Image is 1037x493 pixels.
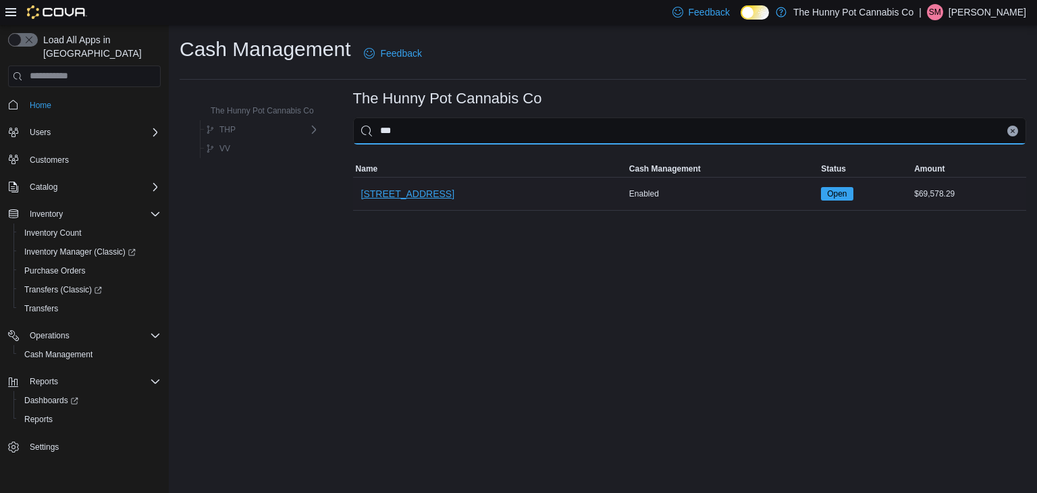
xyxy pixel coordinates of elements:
[19,392,84,409] a: Dashboards
[24,373,161,390] span: Reports
[19,244,141,260] a: Inventory Manager (Classic)
[24,284,102,295] span: Transfers (Classic)
[919,4,922,20] p: |
[14,410,166,429] button: Reports
[14,224,166,242] button: Inventory Count
[24,414,53,425] span: Reports
[211,105,314,116] span: The Hunny Pot Cannabis Co
[627,186,818,202] div: Enabled
[19,282,161,298] span: Transfers (Classic)
[24,303,58,314] span: Transfers
[24,228,82,238] span: Inventory Count
[19,263,91,279] a: Purchase Orders
[361,187,454,201] span: [STREET_ADDRESS]
[827,188,847,200] span: Open
[30,376,58,387] span: Reports
[24,124,161,140] span: Users
[24,395,78,406] span: Dashboards
[911,186,1026,202] div: $69,578.29
[353,161,627,177] button: Name
[821,163,846,174] span: Status
[793,4,913,20] p: The Hunny Pot Cannabis Co
[19,411,161,427] span: Reports
[30,442,59,452] span: Settings
[19,392,161,409] span: Dashboards
[927,4,943,20] div: Sarah Martin
[3,437,166,457] button: Settings
[219,124,236,135] span: THP
[3,123,166,142] button: Users
[24,265,86,276] span: Purchase Orders
[19,244,161,260] span: Inventory Manager (Classic)
[358,40,427,67] a: Feedback
[24,328,161,344] span: Operations
[949,4,1026,20] p: [PERSON_NAME]
[14,280,166,299] a: Transfers (Classic)
[24,373,63,390] button: Reports
[19,301,161,317] span: Transfers
[24,328,75,344] button: Operations
[3,178,166,197] button: Catalog
[356,180,460,207] button: [STREET_ADDRESS]
[201,122,241,138] button: THP
[14,299,166,318] button: Transfers
[3,205,166,224] button: Inventory
[353,90,542,107] h3: The Hunny Pot Cannabis Co
[14,345,166,364] button: Cash Management
[3,150,166,170] button: Customers
[24,179,63,195] button: Catalog
[30,209,63,219] span: Inventory
[192,103,319,119] button: The Hunny Pot Cannabis Co
[24,206,68,222] button: Inventory
[689,5,730,19] span: Feedback
[741,5,769,20] input: Dark Mode
[629,163,701,174] span: Cash Management
[14,391,166,410] a: Dashboards
[24,349,92,360] span: Cash Management
[24,124,56,140] button: Users
[19,346,161,363] span: Cash Management
[14,242,166,261] a: Inventory Manager (Classic)
[380,47,421,60] span: Feedback
[19,225,87,241] a: Inventory Count
[821,187,853,201] span: Open
[8,90,161,492] nav: Complex example
[24,439,64,455] a: Settings
[30,182,57,192] span: Catalog
[19,411,58,427] a: Reports
[201,140,236,157] button: VV
[24,152,74,168] a: Customers
[19,225,161,241] span: Inventory Count
[38,33,161,60] span: Load All Apps in [GEOGRAPHIC_DATA]
[24,179,161,195] span: Catalog
[914,163,945,174] span: Amount
[24,206,161,222] span: Inventory
[356,163,378,174] span: Name
[24,438,161,455] span: Settings
[3,95,166,115] button: Home
[24,97,57,113] a: Home
[911,161,1026,177] button: Amount
[30,330,70,341] span: Operations
[353,118,1026,145] input: This is a search bar. As you type, the results lower in the page will automatically filter.
[818,161,911,177] button: Status
[180,36,350,63] h1: Cash Management
[24,246,136,257] span: Inventory Manager (Classic)
[30,127,51,138] span: Users
[19,282,107,298] a: Transfers (Classic)
[30,100,51,111] span: Home
[19,346,98,363] a: Cash Management
[3,326,166,345] button: Operations
[24,97,161,113] span: Home
[30,155,69,165] span: Customers
[19,263,161,279] span: Purchase Orders
[929,4,941,20] span: SM
[627,161,818,177] button: Cash Management
[19,301,63,317] a: Transfers
[24,151,161,168] span: Customers
[27,5,87,19] img: Cova
[219,143,230,154] span: VV
[3,372,166,391] button: Reports
[1007,126,1018,136] button: Clear input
